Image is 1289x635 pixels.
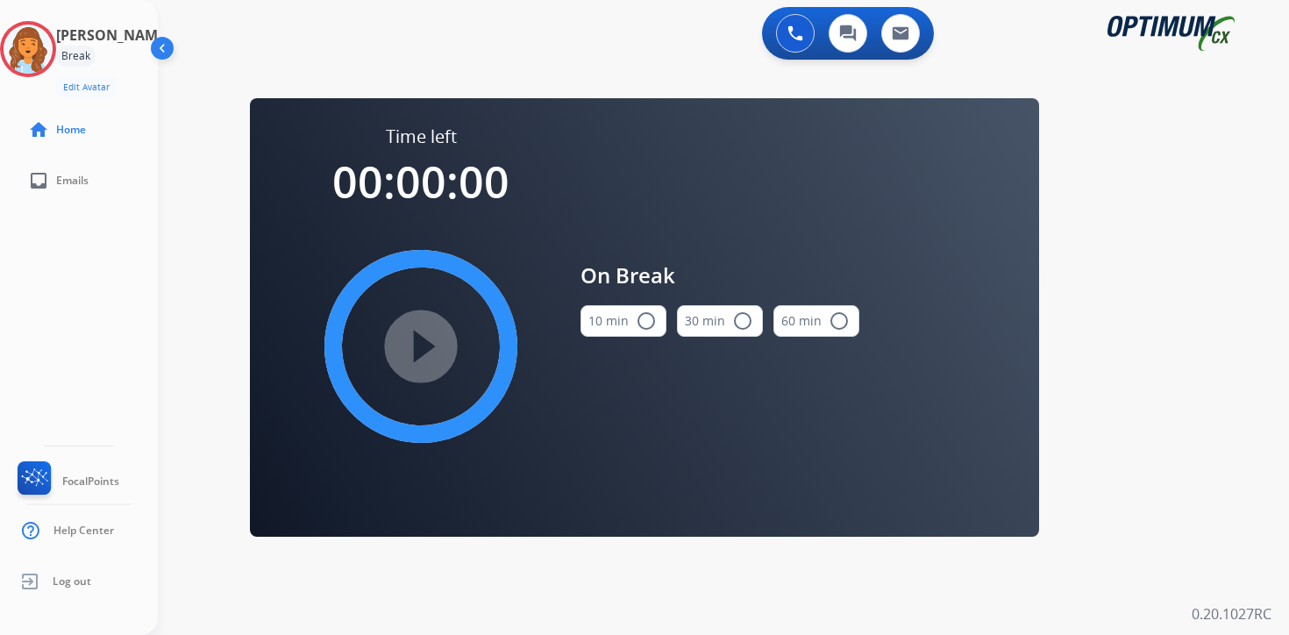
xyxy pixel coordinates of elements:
[53,524,114,538] span: Help Center
[62,474,119,489] span: FocalPoints
[677,305,763,337] button: 30 min
[332,152,509,211] span: 00:00:00
[56,77,117,97] button: Edit Avatar
[829,310,850,332] mat-icon: radio_button_unchecked
[28,170,49,191] mat-icon: inbox
[56,174,89,188] span: Emails
[732,310,753,332] mat-icon: radio_button_unchecked
[56,25,170,46] h3: [PERSON_NAME]
[4,25,53,74] img: avatar
[386,125,457,149] span: Time left
[636,310,657,332] mat-icon: radio_button_unchecked
[1192,603,1271,624] p: 0.20.1027RC
[56,123,86,137] span: Home
[28,119,49,140] mat-icon: home
[56,46,96,67] div: Break
[53,574,91,589] span: Log out
[580,260,859,291] span: On Break
[580,305,666,337] button: 10 min
[773,305,859,337] button: 60 min
[14,461,119,502] a: FocalPoints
